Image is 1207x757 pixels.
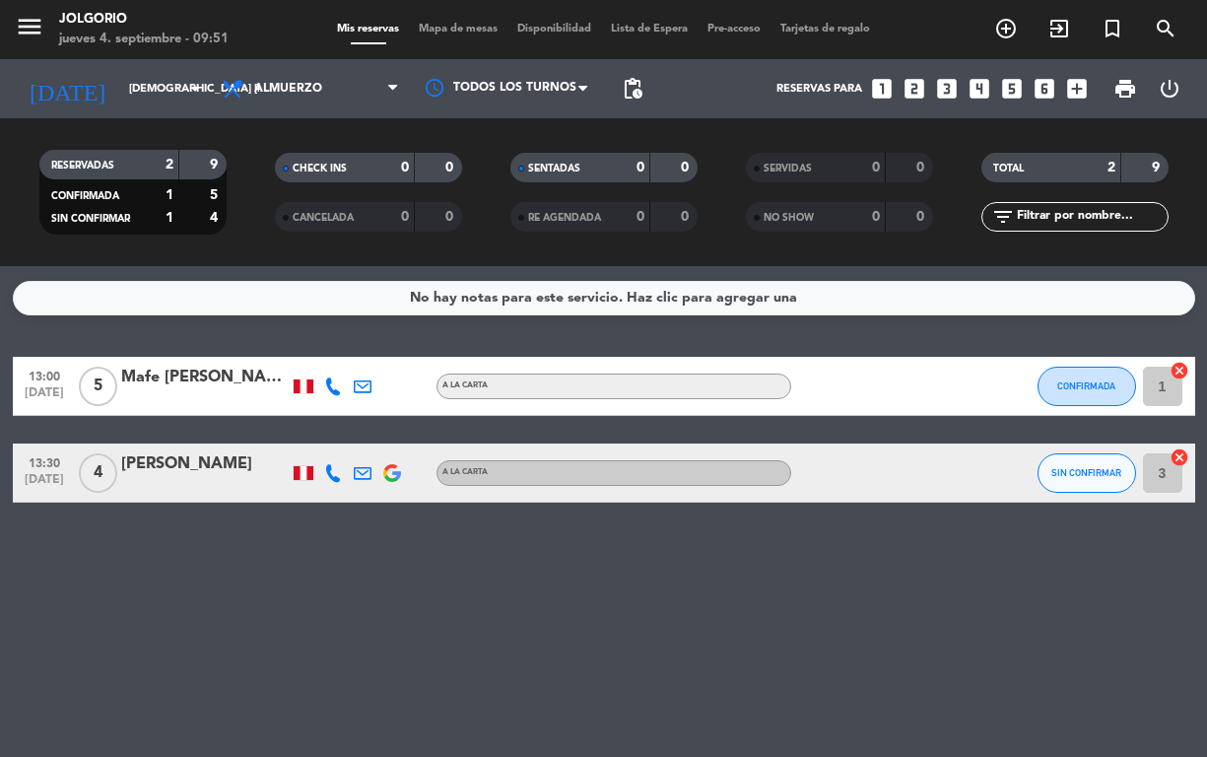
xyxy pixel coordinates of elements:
span: Mis reservas [327,24,409,34]
span: SENTADAS [528,164,580,173]
strong: 0 [916,161,928,174]
strong: 0 [681,161,693,174]
strong: 2 [166,158,173,172]
strong: 9 [1152,161,1164,174]
span: RE AGENDADA [528,213,601,223]
div: Jolgorio [59,10,229,30]
span: RESERVADAS [51,161,114,171]
i: looks_two [902,76,927,102]
strong: 0 [872,161,880,174]
span: SERVIDAS [764,164,812,173]
div: jueves 4. septiembre - 09:51 [59,30,229,49]
i: looks_3 [934,76,960,102]
i: search [1154,17,1177,40]
input: Filtrar por nombre... [1015,206,1168,228]
span: Reservas para [776,83,862,96]
div: LOG OUT [1148,59,1192,118]
i: arrow_drop_down [183,77,207,101]
span: CONFIRMADA [1057,380,1115,391]
strong: 0 [637,161,644,174]
span: Almuerzo [254,82,322,96]
span: [DATE] [20,473,69,496]
strong: 0 [916,210,928,224]
span: pending_actions [621,77,644,101]
strong: 0 [445,161,457,174]
strong: 9 [210,158,222,172]
i: cancel [1170,361,1189,380]
span: SIN CONFIRMAR [51,214,130,224]
i: looks_6 [1032,76,1057,102]
span: print [1113,77,1137,101]
span: 13:30 [20,450,69,473]
div: [PERSON_NAME] [121,451,289,477]
span: 13:00 [20,364,69,386]
i: turned_in_not [1101,17,1124,40]
span: CONFIRMADA [51,191,119,201]
i: menu [15,12,44,41]
span: NO SHOW [764,213,814,223]
span: Pre-acceso [698,24,771,34]
button: menu [15,12,44,48]
span: Tarjetas de regalo [771,24,880,34]
i: exit_to_app [1047,17,1071,40]
span: 4 [79,453,117,493]
i: looks_5 [999,76,1025,102]
strong: 0 [637,210,644,224]
div: No hay notas para este servicio. Haz clic para agregar una [410,287,797,310]
span: Disponibilidad [507,24,601,34]
span: CANCELADA [293,213,354,223]
span: A la carta [442,381,488,389]
strong: 0 [401,210,409,224]
strong: 0 [681,210,693,224]
i: looks_4 [967,76,992,102]
strong: 5 [210,188,222,202]
button: SIN CONFIRMAR [1038,453,1136,493]
strong: 1 [166,211,173,225]
i: power_settings_new [1158,77,1181,101]
span: Mapa de mesas [409,24,507,34]
i: [DATE] [15,67,119,110]
strong: 0 [872,210,880,224]
strong: 0 [445,210,457,224]
span: A la carta [442,468,488,476]
i: cancel [1170,447,1189,467]
span: [DATE] [20,386,69,409]
i: filter_list [991,205,1015,229]
span: CHECK INS [293,164,347,173]
span: TOTAL [993,164,1024,173]
i: add_circle_outline [994,17,1018,40]
strong: 1 [166,188,173,202]
span: Lista de Espera [601,24,698,34]
img: google-logo.png [383,464,401,482]
span: 5 [79,367,117,406]
i: looks_one [869,76,895,102]
span: SIN CONFIRMAR [1051,467,1121,478]
strong: 4 [210,211,222,225]
i: add_box [1064,76,1090,102]
button: CONFIRMADA [1038,367,1136,406]
strong: 2 [1107,161,1115,174]
div: Mafe [PERSON_NAME] [121,365,289,390]
strong: 0 [401,161,409,174]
